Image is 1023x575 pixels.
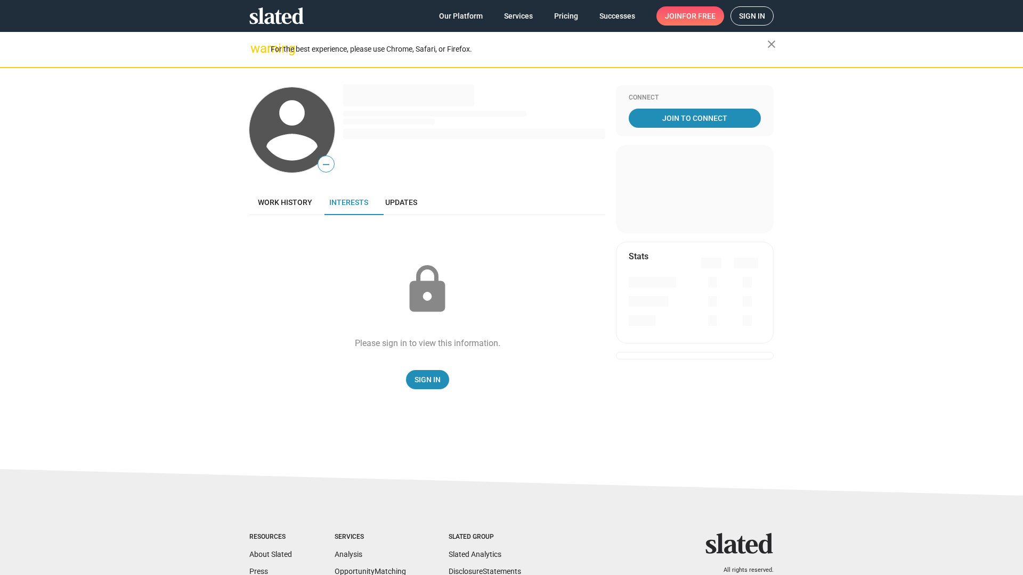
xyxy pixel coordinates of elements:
[335,550,362,558] a: Analysis
[321,190,377,215] a: Interests
[629,109,761,128] a: Join To Connect
[739,7,765,25] span: Sign in
[631,109,759,128] span: Join To Connect
[401,263,454,316] mat-icon: lock
[665,6,716,26] span: Join
[329,198,368,207] span: Interests
[765,38,778,51] mat-icon: close
[355,338,500,349] div: Please sign in to view this information.
[730,6,774,26] a: Sign in
[377,190,426,215] a: Updates
[546,6,587,26] a: Pricing
[335,533,406,541] div: Services
[496,6,541,26] a: Services
[249,550,292,558] a: About Slated
[249,533,292,541] div: Resources
[318,158,334,171] span: —
[591,6,644,26] a: Successes
[449,550,501,558] a: Slated Analytics
[431,6,491,26] a: Our Platform
[250,42,263,55] mat-icon: warning
[406,370,449,389] a: Sign In
[682,6,716,26] span: for free
[656,6,724,26] a: Joinfor free
[629,251,648,262] mat-card-title: Stats
[629,94,761,102] div: Connect
[249,190,321,215] a: Work history
[385,198,417,207] span: Updates
[599,6,635,26] span: Successes
[258,198,312,207] span: Work history
[271,42,767,56] div: For the best experience, please use Chrome, Safari, or Firefox.
[449,533,521,541] div: Slated Group
[504,6,533,26] span: Services
[554,6,578,26] span: Pricing
[415,370,441,389] span: Sign In
[439,6,483,26] span: Our Platform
